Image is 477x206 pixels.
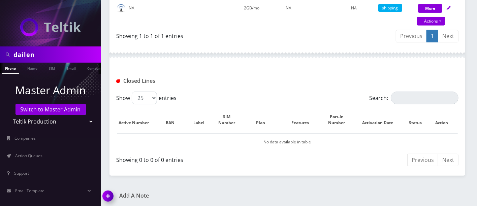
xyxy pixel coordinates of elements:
[324,107,356,133] th: Port-In Number: activate to sort column ascending
[407,154,438,166] a: Previous
[116,78,224,84] h1: Closed Lines
[245,107,283,133] th: Plan: activate to sort column ascending
[117,107,157,133] th: Active Number: activate to sort column descending
[351,5,357,11] span: NA
[20,18,81,36] img: Teltik Production
[14,170,29,176] span: Support
[438,30,458,42] a: Next
[284,107,324,133] th: Features: activate to sort column ascending
[13,48,99,61] input: Search in Company
[15,135,36,141] span: Companies
[15,153,42,159] span: Action Queues
[63,63,79,73] a: Email
[158,107,189,133] th: BAN: activate to sort column ascending
[417,17,445,26] a: Actions
[369,92,458,104] label: Search:
[117,133,458,150] td: No data available in table
[15,104,86,115] a: Switch to Master Admin
[418,4,442,13] button: More
[24,63,41,73] a: Name
[15,188,44,194] span: Email Template
[432,107,458,133] th: Action : activate to sort column ascending
[190,107,215,133] th: Label: activate to sort column ascending
[396,30,427,42] a: Previous
[103,193,282,199] a: Add A Note
[391,92,458,104] input: Search:
[116,153,282,164] div: Showing 0 to 0 of 0 entries
[116,29,282,40] div: Showing 1 to 1 of 1 entries
[438,154,458,166] a: Next
[216,107,245,133] th: SIM Number: activate to sort column ascending
[2,63,19,74] a: Phone
[117,4,125,12] img: default.png
[116,92,177,104] label: Show entries
[84,63,106,73] a: Company
[132,92,157,104] select: Showentries
[116,79,120,83] img: Closed Lines
[406,107,432,133] th: Status: activate to sort column ascending
[378,4,402,12] span: shipping
[426,30,438,42] a: 1
[356,107,406,133] th: Activation Date: activate to sort column ascending
[45,63,58,73] a: SIM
